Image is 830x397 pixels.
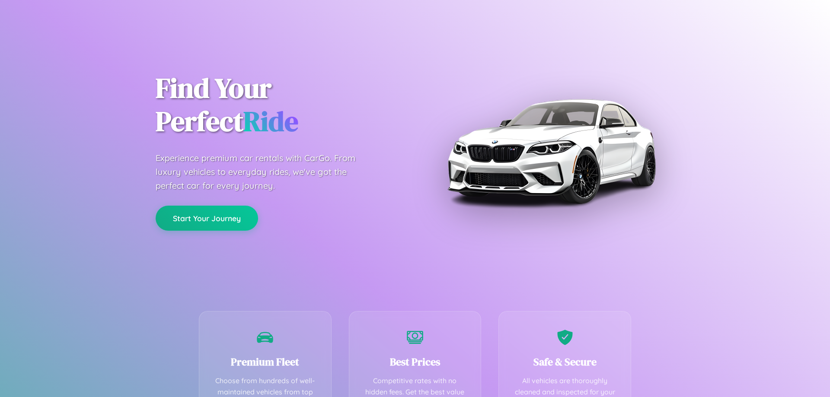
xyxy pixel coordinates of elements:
[512,355,618,369] h3: Safe & Secure
[362,355,468,369] h3: Best Prices
[243,102,298,140] span: Ride
[212,355,318,369] h3: Premium Fleet
[443,43,659,259] img: Premium BMW car rental vehicle
[156,151,372,193] p: Experience premium car rentals with CarGo. From luxury vehicles to everyday rides, we've got the ...
[156,72,402,138] h1: Find Your Perfect
[156,206,258,231] button: Start Your Journey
